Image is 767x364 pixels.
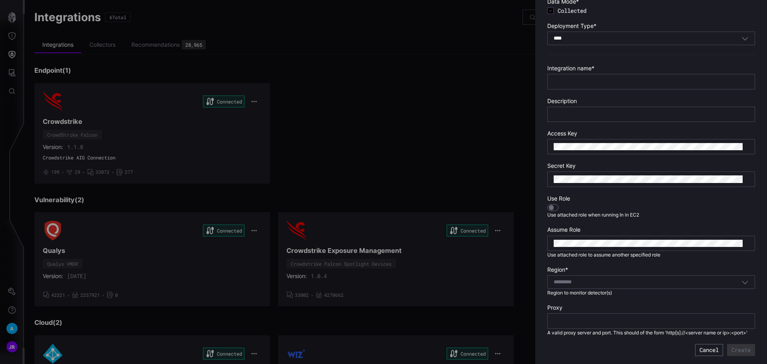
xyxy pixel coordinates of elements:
label: Use Role [547,195,755,202]
label: Integration name * [547,65,755,72]
label: Secret Key [547,162,755,169]
label: Description [547,97,755,105]
label: Deployment Type * [547,22,755,30]
label: Region * [547,266,755,273]
span: Region to monitor detector(s) [547,290,612,296]
span: Use attached role when running In in EC2 [547,212,639,218]
button: Create [727,344,755,356]
button: Toggle options menu [741,278,749,286]
span: A valid proxy server and port. This should of the form 'http[s]://<server name or ip>:<port>' [547,330,747,336]
span: Collected [558,7,755,14]
label: Access Key [547,130,755,137]
label: Assume Role [547,226,755,233]
label: Proxy [547,304,755,311]
button: Toggle options menu [741,35,749,42]
button: Cancel [695,344,723,356]
span: Use attached role to assume another specified role [547,252,660,258]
